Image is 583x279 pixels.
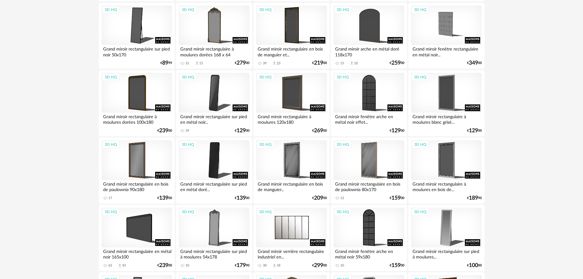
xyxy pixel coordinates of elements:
[179,73,197,81] div: 3D HQ
[157,129,172,133] div: € 00
[331,70,407,136] a: 3D HQ Grand miroir fenêtre arche en métal noir effet... €12900
[102,6,120,14] div: 3D HQ
[157,263,172,268] div: € 00
[102,73,120,81] div: 3D HQ
[253,70,329,136] a: 3D HQ Grand miroir rectangulaire à moulures 120x180 €26900
[277,263,280,268] div: 18
[179,180,249,192] div: Grand miroir rectangulaire sur pied en métal doré...
[312,196,327,200] div: € 00
[411,6,429,14] div: 3D HQ
[235,61,249,65] div: € 00
[176,3,252,69] a: 3D HQ Grand miroir rectangulaire à moulures dorées 168 x 64 31 Download icon 15 €27900
[391,196,401,200] span: 159
[118,263,122,268] span: Download icon
[185,263,189,268] div: 10
[340,61,344,66] div: 15
[411,141,429,149] div: 3D HQ
[340,196,344,200] div: 12
[411,247,481,260] div: Grand miroir rectangulaire sur pied à moulures...
[314,196,323,200] span: 209
[354,61,358,66] div: 10
[411,45,481,57] div: Grand miroir fenêtre rectangulaire en métal noir...
[102,180,172,192] div: Grand miroir rectangulaire en bois de paulownia 90x180
[256,113,327,125] div: Grand miroir rectangulaire à moulures 120x180
[179,45,249,57] div: Grand miroir rectangulaire à moulures dorées 168 x 64
[411,208,429,216] div: 3D HQ
[408,3,484,69] a: 3D HQ Grand miroir fenêtre rectangulaire en métal noir... €34900
[469,61,478,65] span: 349
[159,129,168,133] span: 239
[185,61,189,66] div: 31
[237,129,246,133] span: 129
[334,73,352,81] div: 3D HQ
[469,196,478,200] span: 189
[331,138,407,204] a: 3D HQ Grand miroir rectangulaire en bois de paulownia 80x170 12 €15900
[199,61,203,66] div: 15
[334,208,352,216] div: 3D HQ
[334,180,404,192] div: Grand miroir rectangulaire en bois de paulownia 80x170
[159,196,168,200] span: 139
[237,263,246,268] span: 179
[263,263,267,268] div: 30
[272,61,277,66] span: Download icon
[102,141,120,149] div: 3D HQ
[467,263,482,268] div: € 00
[390,61,404,65] div: € 00
[256,208,274,216] div: 3D HQ
[256,141,274,149] div: 3D HQ
[256,6,274,14] div: 3D HQ
[159,263,168,268] span: 239
[331,205,407,271] a: 3D HQ Grand miroir fenêtre arche en métal noir 59x180 10 €15900
[179,247,249,260] div: Grand miroir rectangulaire sur pied à moulures 54x178
[253,3,329,69] a: 3D HQ Grand miroir rectangulaire en bois de manguier et... 39 Download icon 23 €21900
[469,263,478,268] span: 100
[263,61,267,66] div: 39
[253,138,329,204] a: 3D HQ Grand miroir rectangulaire en bois de manguier... €20900
[334,247,404,260] div: Grand miroir fenêtre arche en métal noir 59x180
[408,205,484,271] a: 3D HQ Grand miroir rectangulaire sur pied à moulures... €10000
[390,196,404,200] div: € 00
[237,196,246,200] span: 139
[256,180,327,192] div: Grand miroir rectangulaire en bois de manguier...
[179,141,197,149] div: 3D HQ
[408,138,484,204] a: 3D HQ Grand miroir rectangulaire à moulures en bois de... €18990
[334,6,352,14] div: 3D HQ
[237,61,246,65] span: 279
[340,263,344,268] div: 10
[312,129,327,133] div: € 00
[272,263,277,268] span: Download icon
[314,61,323,65] span: 219
[334,141,352,149] div: 3D HQ
[102,208,120,216] div: 3D HQ
[162,61,168,65] span: 89
[99,70,175,136] a: 3D HQ Grand miroir rectangulaire à moulures dorées 100x180 €23900
[176,70,252,136] a: 3D HQ Grand miroir rectangulaire sur pied en métal noir... 39 €12900
[99,138,175,204] a: 3D HQ Grand miroir rectangulaire en bois de paulownia 90x180 17 €13900
[391,263,401,268] span: 159
[312,61,327,65] div: € 00
[334,113,404,125] div: Grand miroir fenêtre arche en métal noir effet...
[179,6,197,14] div: 3D HQ
[185,129,189,133] div: 39
[349,61,354,66] span: Download icon
[312,263,327,268] div: € 00
[469,129,478,133] span: 129
[179,208,197,216] div: 3D HQ
[467,196,482,200] div: € 90
[253,205,329,271] a: 3D HQ Grand miroir verrière rectangulaire industriel en... 30 Download icon 18 €29900
[411,180,481,192] div: Grand miroir rectangulaire à moulures en bois de...
[334,45,404,57] div: Grand miroir arche en métal doré 118x170
[390,263,404,268] div: € 00
[256,247,327,260] div: Grand miroir verrière rectangulaire industriel en...
[160,61,172,65] div: € 99
[102,247,172,260] div: Grand miroir rectangulaire en métal noir 165x100
[179,113,249,125] div: Grand miroir rectangulaire sur pied en métal noir...
[391,61,401,65] span: 259
[195,61,199,66] span: Download icon
[256,45,327,57] div: Grand miroir rectangulaire en bois de manguier et...
[108,263,112,268] div: 62
[122,263,126,268] div: 43
[256,73,274,81] div: 3D HQ
[314,263,323,268] span: 299
[102,113,172,125] div: Grand miroir rectangulaire à moulures dorées 100x180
